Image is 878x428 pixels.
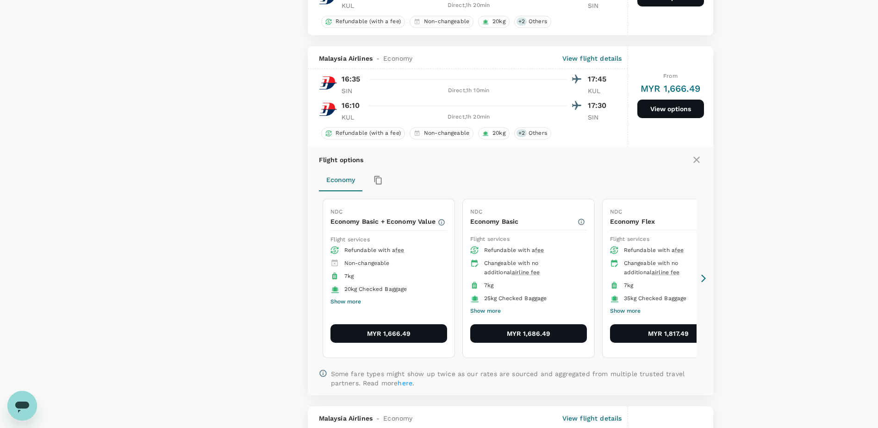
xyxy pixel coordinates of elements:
[624,259,719,277] div: Changeable with no additional
[330,296,361,308] button: Show more
[342,100,360,111] p: 16:10
[398,379,412,387] a: here
[652,269,680,276] span: airline fee
[319,74,337,92] img: MH
[641,81,700,96] h6: MYR 1,666.49
[610,217,717,226] p: Economy Flex
[637,100,704,118] button: View options
[514,16,551,28] div: +2Others
[342,74,361,85] p: 16:35
[588,86,611,95] p: KUL
[321,16,405,28] div: Refundable (with a fee)
[562,414,622,423] p: View flight details
[478,16,510,28] div: 20kg
[370,86,567,95] div: Direct , 1h 10min
[470,305,501,317] button: Show more
[588,100,611,111] p: 17:30
[562,54,622,63] p: View flight details
[610,305,641,317] button: Show more
[383,414,412,423] span: Economy
[610,208,622,215] span: NDC
[512,269,540,276] span: airline fee
[588,1,611,10] p: SIN
[395,247,404,253] span: fee
[489,129,509,137] span: 20kg
[319,54,373,63] span: Malaysia Airlines
[370,1,567,10] div: Direct , 1h 20min
[588,74,611,85] p: 17:45
[420,18,473,25] span: Non-changeable
[420,129,473,137] span: Non-changeable
[484,282,493,289] span: 7kg
[624,282,633,289] span: 7kg
[330,217,437,226] p: Economy Basic + Economy Value
[319,155,364,164] p: Flight options
[663,73,678,79] span: From
[332,18,405,25] span: Refundable (with a fee)
[514,127,551,139] div: +2Others
[342,113,365,122] p: KUL
[610,324,727,343] button: MYR 1,817.49
[517,129,527,137] span: + 2
[588,113,611,122] p: SIN
[535,247,544,253] span: fee
[344,260,390,266] span: Non-changeable
[373,414,383,423] span: -
[410,16,473,28] div: Non-changeable
[370,113,567,122] div: Direct , 1h 20min
[484,259,579,277] div: Changeable with no additional
[319,169,362,191] button: Economy
[410,127,473,139] div: Non-changeable
[470,208,482,215] span: NDC
[319,100,337,119] img: MH
[330,236,370,243] span: Flight services
[373,54,383,63] span: -
[319,414,373,423] span: Malaysia Airlines
[610,236,649,242] span: Flight services
[332,129,405,137] span: Refundable (with a fee)
[489,18,509,25] span: 20kg
[478,127,510,139] div: 20kg
[525,18,551,25] span: Others
[330,324,447,343] button: MYR 1,666.49
[470,324,587,343] button: MYR 1,686.49
[470,236,510,242] span: Flight services
[342,86,365,95] p: SIN
[675,247,684,253] span: fee
[383,54,412,63] span: Economy
[330,208,342,215] span: NDC
[484,295,547,302] span: 25kg Checked Baggage
[344,273,354,279] span: 7kg
[624,295,687,302] span: 35kg Checked Baggage
[331,369,702,388] p: Some fare types might show up twice as our rates are sourced and aggregated from multiple trusted...
[470,217,577,226] p: Economy Basic
[7,391,37,421] iframe: Button to launch messaging window
[342,1,365,10] p: KUL
[624,246,719,255] div: Refundable with a
[344,246,440,255] div: Refundable with a
[344,286,407,292] span: 20kg Checked Baggage
[517,18,527,25] span: + 2
[321,127,405,139] div: Refundable (with a fee)
[525,129,551,137] span: Others
[484,246,579,255] div: Refundable with a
